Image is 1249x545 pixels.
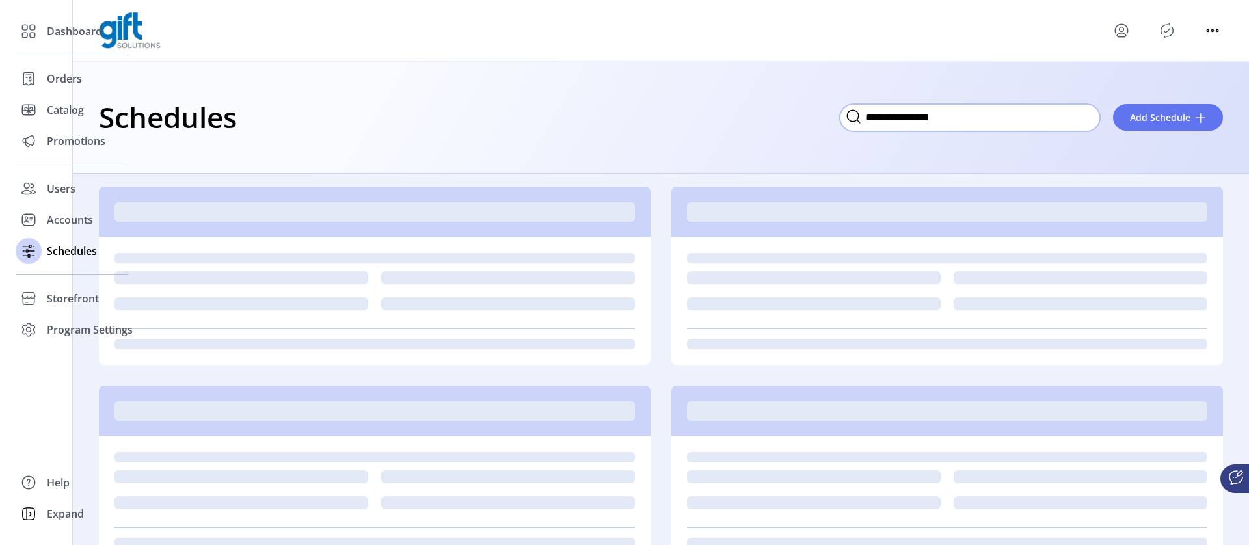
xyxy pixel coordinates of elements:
span: Add Schedule [1130,111,1190,124]
span: Program Settings [47,322,133,338]
span: Expand [47,506,84,522]
span: Orders [47,71,82,86]
span: Schedules [47,243,97,259]
h1: Schedules [99,94,237,140]
button: Publisher Panel [1157,20,1177,41]
span: Storefront [47,291,99,306]
input: Search [840,104,1100,131]
span: Dashboard [47,23,102,39]
span: Help [47,475,70,490]
button: Add Schedule [1113,104,1223,131]
button: menu [1202,20,1223,41]
span: Promotions [47,133,105,149]
span: Accounts [47,212,93,228]
span: Users [47,181,75,196]
span: Catalog [47,102,84,118]
img: logo [99,12,161,49]
button: menu [1111,20,1132,41]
